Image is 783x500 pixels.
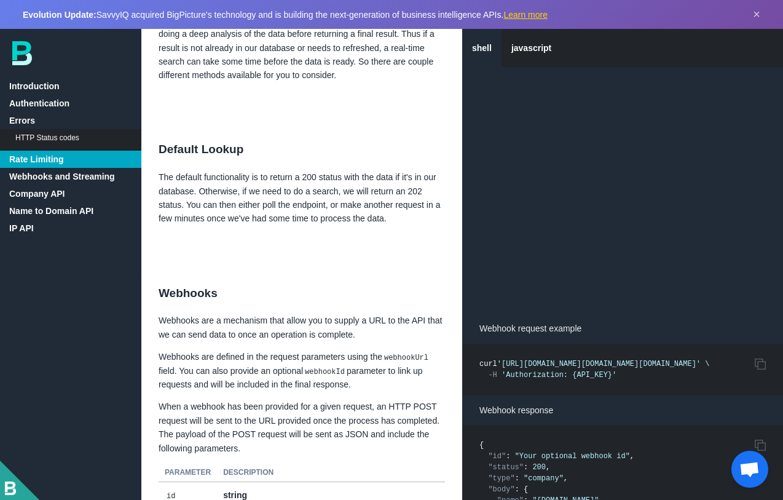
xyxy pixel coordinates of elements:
span: : [515,474,519,483]
img: BigPicture-logo-whitev2.png [5,482,16,495]
th: Description [217,464,445,482]
p: Webhooks are a mechanism that allow you to supply a URL to the API that we can send data to once ... [141,314,462,341]
span: "id" [488,452,506,461]
button: Dismiss announcement [753,7,760,22]
a: Learn more [503,10,548,20]
code: curl [479,360,709,379]
strong: string [223,490,247,500]
strong: Evolution Update: [23,10,96,20]
h2: Webhooks [141,272,462,314]
a: shell [462,29,502,67]
img: bp-logo-B-teal.svg [12,41,32,65]
span: \ [705,360,709,368]
code: webhookId [303,366,347,378]
span: "company" [524,474,564,483]
p: Webhooks are defined in the request parameters using the field. You can also provide an optional ... [141,350,462,391]
span: '[URL][DOMAIN_NAME][DOMAIN_NAME][DOMAIN_NAME]' [497,360,701,368]
span: , [630,452,634,461]
span: 'Authorization: {API_KEY}' [502,371,616,379]
p: Our system works by doing a real-time search of various sources and doing a deep analysis of the ... [141,14,462,82]
span: : [506,452,510,461]
p: When a webhook has been provided for a given request, an HTTP POST request will be sent to the UR... [141,400,462,455]
span: { [524,485,528,494]
a: javascript [502,29,561,67]
code: webhookUrl [382,352,430,364]
span: { [479,441,484,450]
span: , [564,474,568,483]
span: SavvyIQ acquired BigPicture's technology and is building the next-generation of business intellig... [23,10,548,20]
p: Webhook response [462,395,783,425]
span: 200 [532,463,546,472]
th: Parameter [159,464,217,482]
p: The default functionality is to return a 200 status with the data if it's in our database. Otherw... [141,170,462,226]
span: "body" [488,485,514,494]
span: "type" [488,474,514,483]
span: , [546,463,550,472]
span: "status" [488,463,524,472]
div: Chat öffnen [731,451,768,488]
p: Webhook request example [462,314,783,343]
h2: Default Lookup [141,129,462,171]
span: : [524,463,528,472]
span: "Your optional webhook id" [515,452,630,461]
span: -H [488,371,497,379]
span: : [515,485,519,494]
